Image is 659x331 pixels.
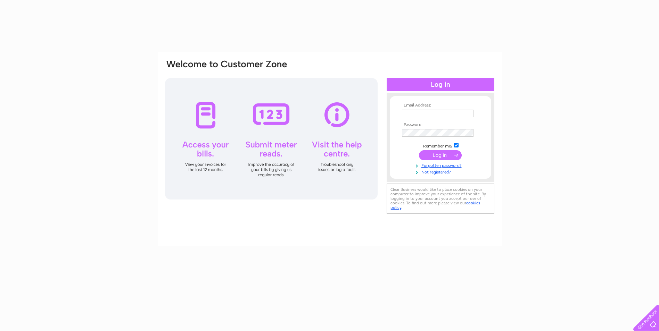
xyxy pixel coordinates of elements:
[419,150,462,160] input: Submit
[400,122,481,127] th: Password:
[402,168,481,175] a: Not registered?
[400,142,481,149] td: Remember me?
[387,184,494,214] div: Clear Business would like to place cookies on your computer to improve your experience of the sit...
[402,162,481,168] a: Forgotten password?
[400,103,481,108] th: Email Address:
[390,201,480,210] a: cookies policy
